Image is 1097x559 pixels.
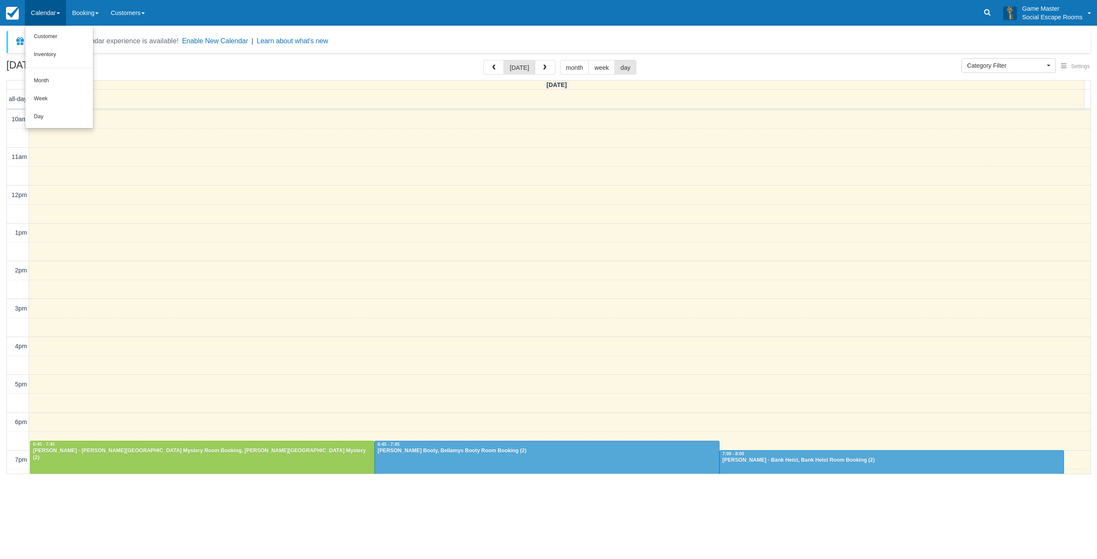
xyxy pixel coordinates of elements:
[30,441,375,478] a: 6:45 - 7:45[PERSON_NAME] - [PERSON_NAME][GEOGRAPHIC_DATA] Mystery Room Booking, [PERSON_NAME][GEO...
[614,60,636,75] button: day
[719,450,1064,488] a: 7:00 - 8:00[PERSON_NAME] - Bank Heist, Bank Heist Room Booking (2)
[15,229,27,236] span: 1pm
[722,457,1061,464] div: [PERSON_NAME] - Bank Heist, Bank Heist Room Booking (2)
[33,448,372,461] div: [PERSON_NAME] - [PERSON_NAME][GEOGRAPHIC_DATA] Mystery Room Booking, [PERSON_NAME][GEOGRAPHIC_DAT...
[29,36,179,46] div: A new Booking Calendar experience is available!
[560,60,589,75] button: month
[6,7,19,20] img: checkfront-main-nav-mini-logo.png
[25,46,93,64] a: Inventory
[1022,13,1082,21] p: Social Escape Rooms
[25,26,93,129] ul: Calendar
[1022,4,1082,13] p: Game Master
[33,442,55,447] span: 6:45 - 7:45
[9,96,27,102] span: all-day
[962,58,1056,73] button: Category Filter
[15,381,27,388] span: 5pm
[25,72,93,90] a: Month
[25,90,93,108] a: Week
[257,37,328,45] a: Learn about what's new
[588,60,615,75] button: week
[25,28,93,46] a: Customer
[25,108,93,126] a: Day
[1003,6,1017,20] img: A3
[1056,60,1095,73] button: Settings
[15,419,27,425] span: 6pm
[375,441,719,478] a: 6:45 - 7:45[PERSON_NAME] Booty, Bellamys Booty Room Booking (2)
[15,456,27,463] span: 7pm
[1071,63,1090,69] span: Settings
[182,37,248,45] button: Enable New Calendar
[546,81,567,88] span: [DATE]
[378,442,399,447] span: 6:45 - 7:45
[504,60,535,75] button: [DATE]
[15,267,27,274] span: 2pm
[252,37,253,45] span: |
[12,153,27,160] span: 11am
[722,451,744,456] span: 7:00 - 8:00
[967,61,1045,70] span: Category Filter
[15,343,27,350] span: 4pm
[377,448,716,454] div: [PERSON_NAME] Booty, Bellamys Booty Room Booking (2)
[12,116,27,123] span: 10am
[15,305,27,312] span: 3pm
[12,191,27,198] span: 12pm
[6,60,115,76] h2: [DATE]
